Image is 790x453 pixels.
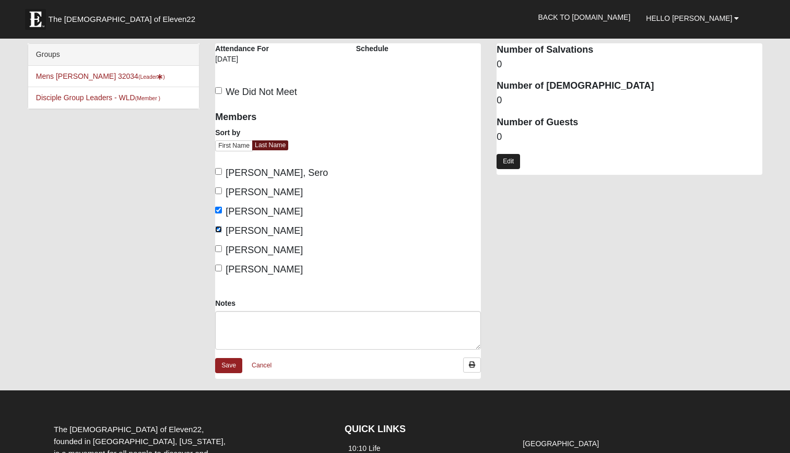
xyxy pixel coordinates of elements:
input: [PERSON_NAME] [215,207,222,213]
label: Notes [215,298,235,308]
input: [PERSON_NAME] [215,187,222,194]
a: Cancel [245,357,278,374]
a: First Name [215,140,253,151]
a: The [DEMOGRAPHIC_DATA] of Eleven22 [20,4,229,30]
span: [PERSON_NAME] [226,264,303,275]
h4: QUICK LINKS [345,424,503,435]
label: Schedule [356,43,388,54]
label: Attendance For [215,43,269,54]
input: [PERSON_NAME], Sero [215,168,222,175]
input: [PERSON_NAME] [215,245,222,252]
input: [PERSON_NAME] [215,265,222,271]
span: [PERSON_NAME] [226,187,303,197]
h4: Members [215,112,340,123]
span: [PERSON_NAME] [226,206,303,217]
small: (Leader ) [138,74,165,80]
span: [PERSON_NAME] [226,225,303,236]
dt: Number of Guests [497,116,762,129]
span: [PERSON_NAME] [226,245,303,255]
input: [PERSON_NAME] [215,226,222,233]
dd: 0 [497,58,762,71]
small: (Member ) [135,95,160,101]
dt: Number of Salvations [497,43,762,57]
a: Mens [PERSON_NAME] 32034(Leader) [36,72,165,80]
a: Save [215,358,242,373]
dt: Number of [DEMOGRAPHIC_DATA] [497,79,762,93]
a: Print Attendance Roster [463,357,481,373]
a: Edit [497,154,520,169]
a: Back to [DOMAIN_NAME] [530,4,638,30]
input: We Did Not Meet [215,87,222,94]
span: [PERSON_NAME], Sero [226,168,328,178]
dd: 0 [497,130,762,144]
dd: 0 [497,94,762,108]
a: Disciple Group Leaders - WLD(Member ) [36,93,160,102]
label: Sort by [215,127,240,138]
div: Groups [28,44,199,66]
span: Hello [PERSON_NAME] [646,14,732,22]
div: [DATE] [215,54,270,71]
a: Hello [PERSON_NAME] [638,5,747,31]
span: The [DEMOGRAPHIC_DATA] of Eleven22 [49,14,195,25]
a: Last Name [252,140,288,150]
span: We Did Not Meet [226,87,297,97]
img: Eleven22 logo [25,9,46,30]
